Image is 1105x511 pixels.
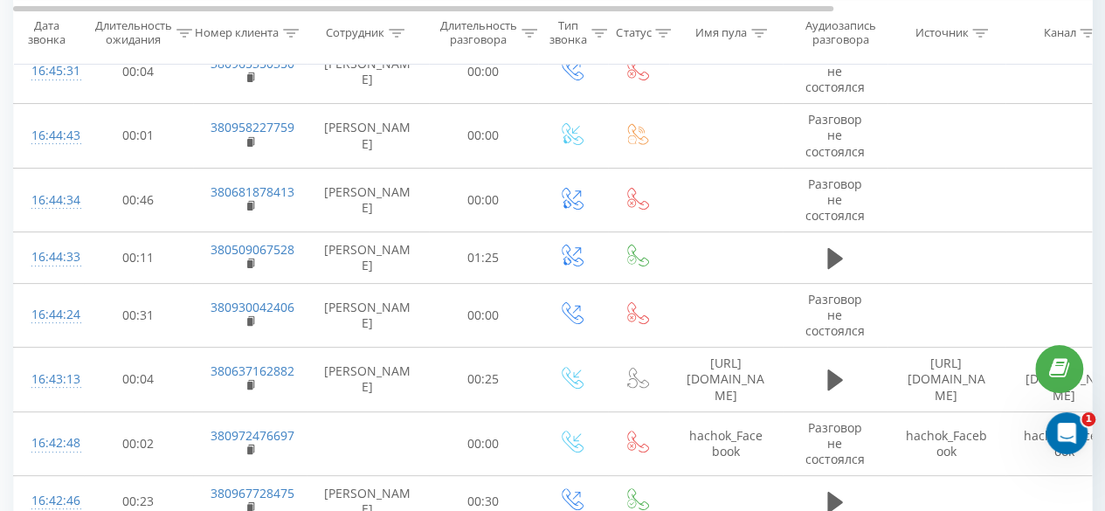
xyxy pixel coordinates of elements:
[887,411,1005,476] td: hachok_Facebook
[307,348,429,412] td: [PERSON_NAME]
[429,39,538,104] td: 00:00
[211,55,294,72] a: 380965350350
[84,411,193,476] td: 00:02
[31,119,66,153] div: 16:44:43
[695,25,747,40] div: Имя пула
[805,176,865,224] span: Разговор не состоялся
[84,232,193,283] td: 00:11
[211,427,294,444] a: 380972476697
[31,363,66,397] div: 16:43:13
[1043,25,1075,40] div: Канал
[915,25,968,40] div: Источник
[31,298,66,332] div: 16:44:24
[429,104,538,169] td: 00:00
[307,39,429,104] td: [PERSON_NAME]
[549,18,587,48] div: Тип звонка
[31,183,66,218] div: 16:44:34
[798,18,882,48] div: Аудиозапись разговора
[211,183,294,200] a: 380681878413
[84,348,193,412] td: 00:04
[429,411,538,476] td: 00:00
[31,54,66,88] div: 16:45:31
[14,18,79,48] div: Дата звонка
[429,348,538,412] td: 00:25
[84,104,193,169] td: 00:01
[805,47,865,95] span: Разговор не состоялся
[326,25,384,40] div: Сотрудник
[805,111,865,159] span: Разговор не состоялся
[307,283,429,348] td: [PERSON_NAME]
[887,348,1005,412] td: [URL][DOMAIN_NAME]
[307,232,429,283] td: [PERSON_NAME]
[1081,412,1095,426] span: 1
[440,18,517,48] div: Длительность разговора
[1046,412,1088,454] iframe: Intercom live chat
[307,168,429,232] td: [PERSON_NAME]
[211,299,294,315] a: 380930042406
[669,348,783,412] td: [URL][DOMAIN_NAME]
[805,291,865,339] span: Разговор не состоялся
[95,18,172,48] div: Длительность ожидания
[84,168,193,232] td: 00:46
[429,168,538,232] td: 00:00
[307,104,429,169] td: [PERSON_NAME]
[669,411,783,476] td: hachok_Facebook
[84,283,193,348] td: 00:31
[211,241,294,258] a: 380509067528
[31,240,66,274] div: 16:44:33
[211,363,294,379] a: 380637162882
[429,232,538,283] td: 01:25
[31,426,66,460] div: 16:42:48
[616,25,651,40] div: Статус
[211,119,294,135] a: 380958227759
[84,39,193,104] td: 00:04
[211,485,294,501] a: 380967728475
[195,25,279,40] div: Номер клиента
[805,419,865,467] span: Разговор не состоялся
[429,283,538,348] td: 00:00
